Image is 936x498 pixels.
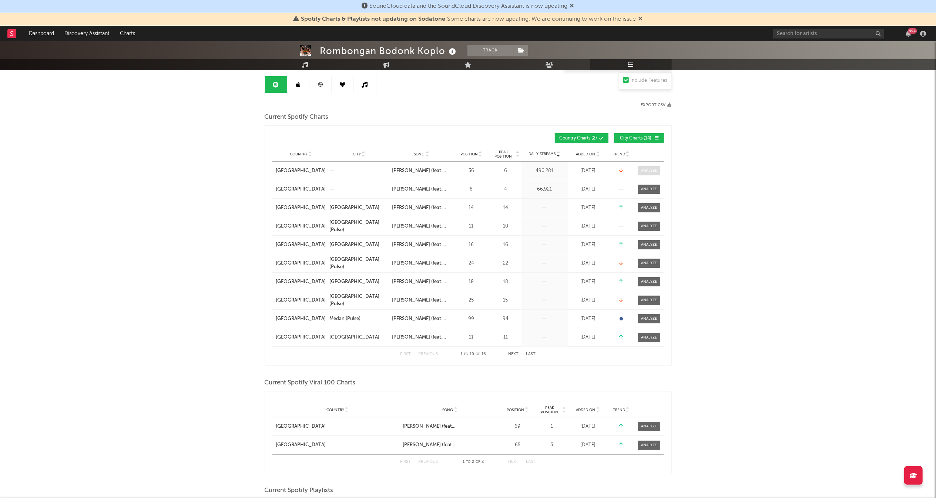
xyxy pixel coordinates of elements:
div: 25 [455,297,488,304]
div: 6 [492,167,520,175]
span: Peak Position [538,406,561,414]
div: 16 [492,241,520,249]
div: 14 [455,204,488,212]
button: First [400,460,411,464]
button: Previous [419,460,438,464]
div: [GEOGRAPHIC_DATA] [330,204,380,212]
div: 1 2 2 [453,458,494,467]
span: Song [442,408,453,412]
div: [GEOGRAPHIC_DATA] [330,334,380,341]
a: [GEOGRAPHIC_DATA] [276,223,326,230]
div: 22 [492,260,520,267]
div: [DATE] [570,297,607,304]
button: Next [509,460,519,464]
a: [GEOGRAPHIC_DATA] [276,315,326,323]
span: Current Spotify Viral 100 Charts [265,378,356,387]
a: [PERSON_NAME] (feat. [GEOGRAPHIC_DATA]) [392,315,451,323]
a: [PERSON_NAME] (feat. [GEOGRAPHIC_DATA]) [392,297,451,304]
div: 10 [492,223,520,230]
div: [GEOGRAPHIC_DATA] [276,423,326,430]
a: [GEOGRAPHIC_DATA] [276,260,326,267]
div: 11 [455,334,488,341]
div: [DATE] [570,315,607,323]
div: [DATE] [570,204,607,212]
div: 36 [455,167,488,175]
span: Current Spotify Playlists [265,486,333,495]
div: [DATE] [570,260,607,267]
input: Search for artists [773,29,884,38]
a: [PERSON_NAME] (feat. [GEOGRAPHIC_DATA]) [403,441,497,449]
button: Country Charts(2) [555,133,608,143]
div: [DATE] [570,334,607,341]
span: Added On [576,152,596,157]
a: [PERSON_NAME] (feat. [GEOGRAPHIC_DATA]) [392,278,451,286]
span: Current Spotify Charts [265,113,329,122]
a: [PERSON_NAME] (feat. [GEOGRAPHIC_DATA]) [392,334,451,341]
a: [GEOGRAPHIC_DATA] [276,334,326,341]
a: [PERSON_NAME] (feat. [GEOGRAPHIC_DATA]) [392,186,451,193]
div: [DATE] [570,186,607,193]
span: of [476,460,480,464]
span: Trend [613,152,625,157]
button: Export CSV [641,103,672,107]
a: [GEOGRAPHIC_DATA] (Pulse) [330,256,389,270]
div: 11 [455,223,488,230]
div: 69 [501,423,534,430]
div: 66,921 [523,186,566,193]
div: [DATE] [570,167,607,175]
div: 490,281 [523,167,566,175]
a: [GEOGRAPHIC_DATA] [330,204,389,212]
a: [PERSON_NAME] (feat. [GEOGRAPHIC_DATA]) [392,204,451,212]
a: [GEOGRAPHIC_DATA] [276,278,326,286]
span: : Some charts are now updating. We are continuing to work on the issue [301,16,636,22]
span: Daily Streams [529,151,556,157]
a: [GEOGRAPHIC_DATA] [330,334,389,341]
div: [GEOGRAPHIC_DATA] (Pulse) [330,219,389,233]
span: City Charts ( 14 ) [619,136,653,141]
div: 18 [492,278,520,286]
div: 24 [455,260,488,267]
span: Country [326,408,344,412]
div: [GEOGRAPHIC_DATA] [276,186,326,193]
div: [PERSON_NAME] (feat. [GEOGRAPHIC_DATA]) [392,223,451,230]
div: 3 [538,441,566,449]
span: Position [460,152,478,157]
span: Country Charts ( 2 ) [560,136,597,141]
div: [DATE] [570,241,607,249]
div: Medan (Pulse) [330,315,361,323]
div: 94 [492,315,520,323]
span: Added On [576,408,596,412]
a: [GEOGRAPHIC_DATA] [276,204,326,212]
a: [PERSON_NAME] (feat. [GEOGRAPHIC_DATA]) [392,167,451,175]
a: [GEOGRAPHIC_DATA] [276,241,326,249]
button: First [400,352,411,356]
div: [GEOGRAPHIC_DATA] [330,241,380,249]
button: 99+ [906,31,911,37]
span: Peak Position [492,150,515,159]
div: 11 [492,334,520,341]
span: Position [507,408,524,412]
span: Trend [613,408,625,412]
span: Spotify Charts & Playlists not updating on Sodatone [301,16,446,22]
a: [PERSON_NAME] (feat. [GEOGRAPHIC_DATA]) [392,241,451,249]
a: [PERSON_NAME] (feat. [GEOGRAPHIC_DATA]) [392,260,451,267]
a: [GEOGRAPHIC_DATA] [276,167,326,175]
span: SoundCloud data and the SoundCloud Discovery Assistant is now updating [370,3,568,9]
a: Discovery Assistant [59,26,115,41]
span: Song [414,152,425,157]
a: [GEOGRAPHIC_DATA] [330,241,389,249]
a: [PERSON_NAME] (feat. [GEOGRAPHIC_DATA]) [403,423,497,430]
